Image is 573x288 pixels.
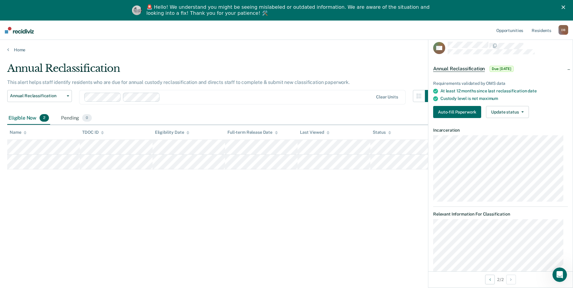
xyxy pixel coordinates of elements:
[479,96,498,101] span: maximum
[440,96,568,101] div: Custody level is not
[373,130,391,135] div: Status
[82,130,104,135] div: TDOC ID
[376,94,398,100] div: Clear units
[132,5,142,15] img: Profile image for Kim
[5,27,34,34] img: Recidiviz
[485,275,495,284] button: Previous Opportunity
[300,130,329,135] div: Last Viewed
[10,130,27,135] div: Name
[440,88,568,94] div: At least 12 months since last reclassification
[495,21,524,40] a: Opportunities
[82,114,92,122] span: 0
[40,114,49,122] span: 2
[7,112,50,125] div: Eligible Now
[433,81,568,86] div: Requirements validated by OMS data
[146,4,432,16] div: 🚨 Hello! We understand you might be seeing mislabeled or outdated information. We are aware of th...
[433,66,485,72] span: Annual Reclassification
[60,112,93,125] div: Pending
[433,212,568,217] dt: Relevant Information For Classification
[530,21,552,40] a: Residents
[528,88,536,93] span: date
[7,62,437,79] div: Annual Reclassification
[552,267,567,282] iframe: Intercom live chat
[7,79,350,85] p: This alert helps staff identify residents who are due for annual custody reclassification and dir...
[10,93,64,98] span: Annual Reclassification
[506,275,516,284] button: Next Opportunity
[428,271,573,287] div: 2 / 2
[559,25,568,35] div: D B
[227,130,278,135] div: Full-term Release Date
[486,106,529,118] button: Update status
[7,47,566,53] a: Home
[490,66,513,72] span: Due [DATE]
[428,59,573,78] div: Annual ReclassificationDue [DATE]
[433,106,481,118] button: Auto-fill Paperwork
[433,106,484,118] a: Navigate to form link
[562,5,568,9] div: Close
[155,130,190,135] div: Eligibility Date
[433,128,568,133] dt: Incarceration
